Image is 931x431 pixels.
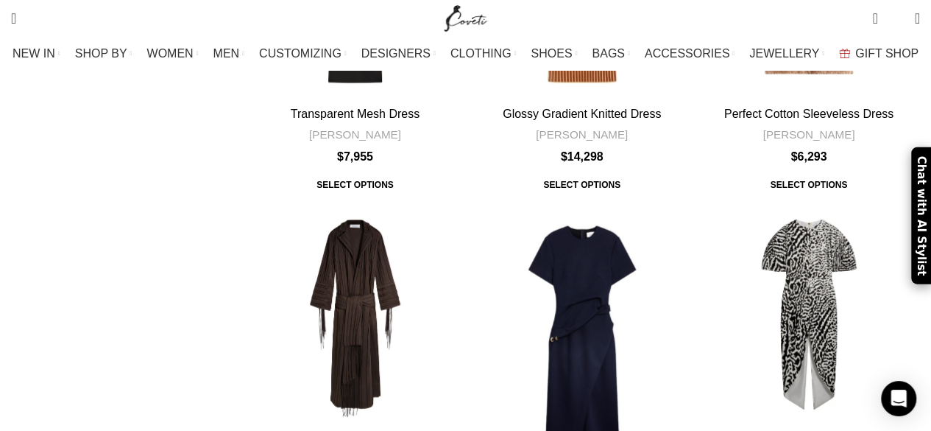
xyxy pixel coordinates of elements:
span: $ [561,150,567,163]
span: DESIGNERS [361,46,431,60]
span: BAGS [592,46,624,60]
div: Main navigation [4,39,927,69]
a: JEWELLERY [749,39,824,69]
a: NEW IN [13,39,60,69]
span: Select options [306,172,404,199]
bdi: 6,293 [790,150,826,163]
span: ACCESSORIES [645,46,730,60]
a: 0 [865,4,885,33]
a: GIFT SHOP [839,39,918,69]
a: Animal Print Midi Dress [698,203,920,426]
a: [PERSON_NAME] [762,127,854,142]
span: NEW IN [13,46,55,60]
a: [PERSON_NAME] [536,127,628,142]
a: SHOES [531,39,577,69]
span: 0 [892,15,903,26]
a: SHOP BY [75,39,132,69]
span: SHOES [531,46,572,60]
bdi: 14,298 [561,150,603,163]
span: Select options [760,172,858,199]
span: 0 [874,7,885,18]
span: $ [337,150,344,163]
a: MEN [213,39,244,69]
span: SHOP BY [75,46,127,60]
a: ACCESSORIES [645,39,735,69]
img: GiftBag [839,49,850,58]
a: CUSTOMIZING [259,39,347,69]
a: BAGS [592,39,629,69]
a: Select options for “Transparent Mesh Dress” [306,172,404,199]
span: Select options [533,172,631,199]
span: JEWELLERY [749,46,819,60]
div: Open Intercom Messenger [881,381,916,416]
span: CUSTOMIZING [259,46,341,60]
a: Dress-Coat [244,203,466,426]
span: MEN [213,46,240,60]
span: $ [790,150,797,163]
bdi: 7,955 [337,150,373,163]
a: DESIGNERS [361,39,436,69]
a: Select options for “Perfect Cotton Sleeveless Dress” [760,172,858,199]
a: Search [4,4,24,33]
a: Select options for “Glossy Gradient Knitted Dress” [533,172,631,199]
a: Glossy Gradient Knitted Dress [503,108,661,120]
div: My Wishlist [889,4,904,33]
span: GIFT SHOP [855,46,918,60]
span: CLOTHING [450,46,511,60]
a: CLOTHING [450,39,517,69]
a: Transparent Mesh Dress [291,108,420,120]
a: WOMEN [147,39,199,69]
span: WOMEN [147,46,194,60]
a: [PERSON_NAME] [309,127,401,142]
a: Perfect Cotton Sleeveless Dress [724,108,893,120]
a: Site logo [441,11,490,24]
